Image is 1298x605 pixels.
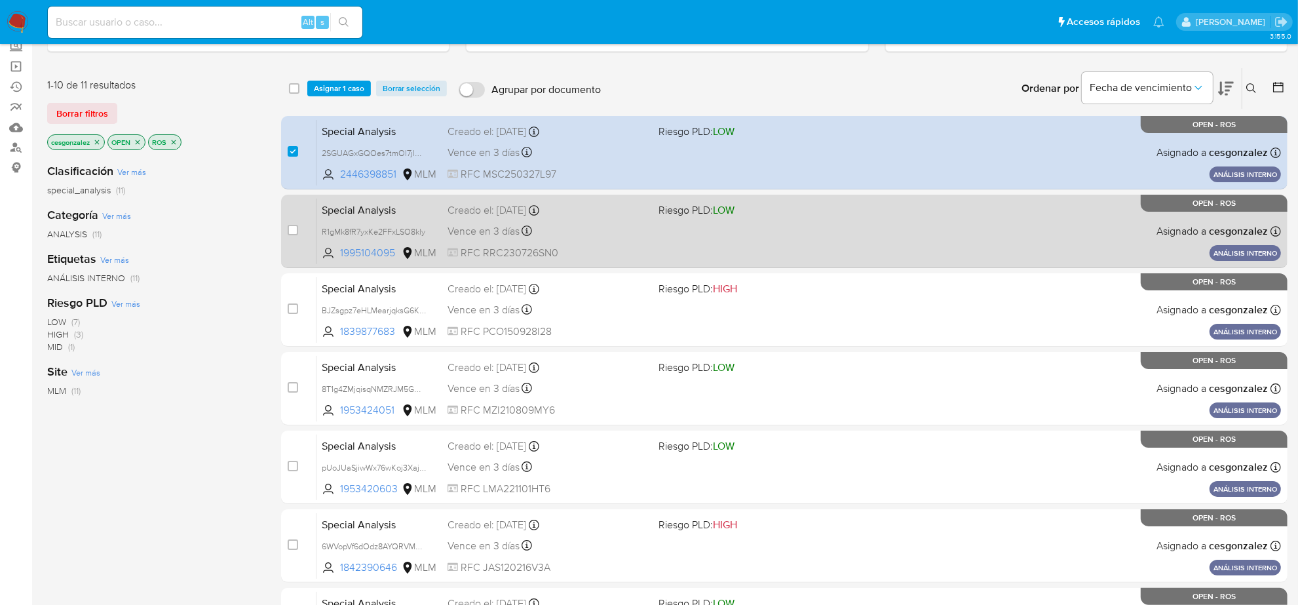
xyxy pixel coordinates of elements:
span: Alt [303,16,313,28]
a: Salir [1274,15,1288,29]
button: search-icon [330,13,357,31]
span: Accesos rápidos [1067,15,1140,29]
p: cesar.gonzalez@mercadolibre.com.mx [1196,16,1270,28]
span: 3.155.0 [1270,31,1291,41]
input: Buscar usuario o caso... [48,14,362,31]
a: Notificaciones [1153,16,1164,28]
span: s [320,16,324,28]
